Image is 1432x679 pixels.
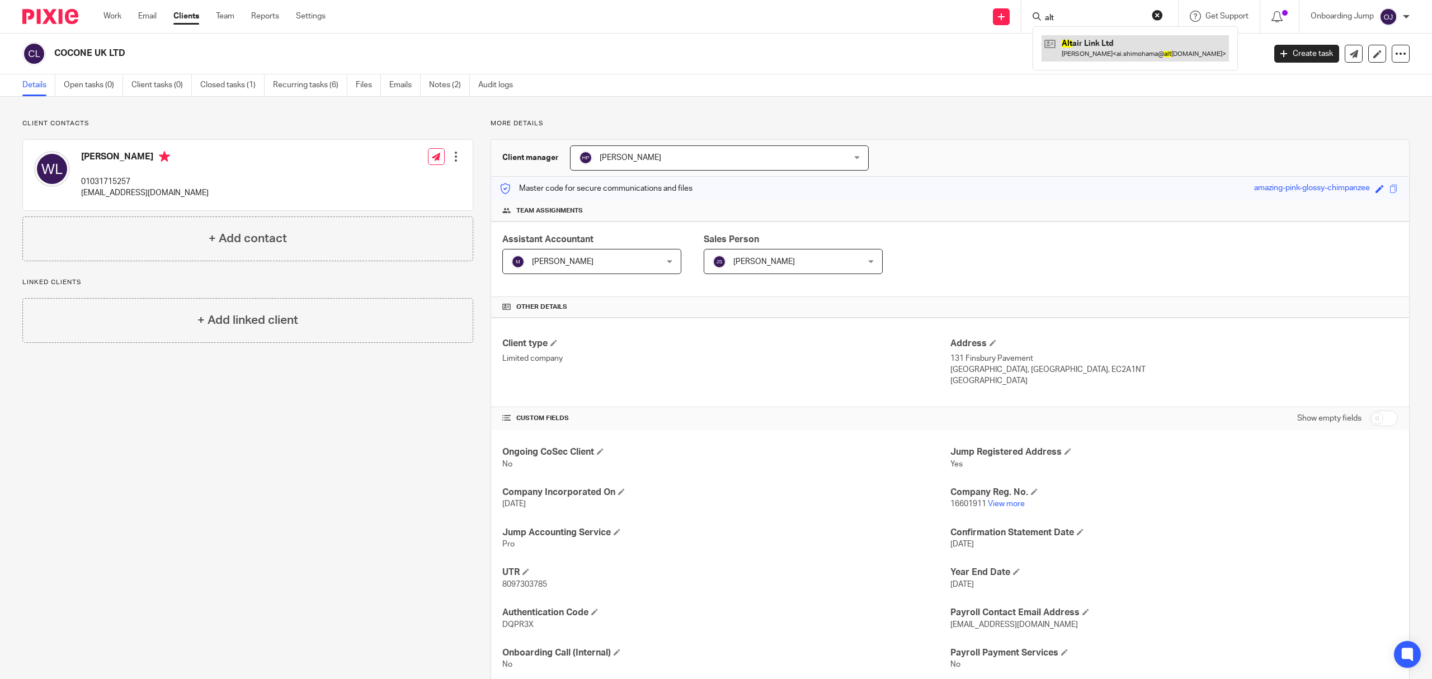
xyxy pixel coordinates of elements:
[1152,10,1163,21] button: Clear
[502,567,950,578] h4: UTR
[296,11,326,22] a: Settings
[950,487,1398,498] h4: Company Reg. No.
[429,74,470,96] a: Notes (2)
[950,567,1398,578] h4: Year End Date
[500,183,693,194] p: Master code for secure communications and files
[950,500,986,508] span: 16601911
[22,278,473,287] p: Linked clients
[197,312,298,329] h4: + Add linked client
[950,527,1398,539] h4: Confirmation Statement Date
[516,206,583,215] span: Team assignments
[502,152,559,163] h3: Client manager
[81,176,209,187] p: 01031715257
[713,255,726,268] img: svg%3E
[22,119,473,128] p: Client contacts
[950,375,1398,386] p: [GEOGRAPHIC_DATA]
[502,607,950,619] h4: Authentication Code
[502,621,534,629] span: DQPR3X
[502,460,512,468] span: No
[950,621,1078,629] span: [EMAIL_ADDRESS][DOMAIN_NAME]
[1274,45,1339,63] a: Create task
[22,42,46,65] img: svg%3E
[950,446,1398,458] h4: Jump Registered Address
[159,151,170,162] i: Primary
[64,74,123,96] a: Open tasks (0)
[1044,13,1144,23] input: Search
[532,258,593,266] span: [PERSON_NAME]
[209,230,287,247] h4: + Add contact
[1379,8,1397,26] img: svg%3E
[950,460,963,468] span: Yes
[138,11,157,22] a: Email
[200,74,265,96] a: Closed tasks (1)
[502,647,950,659] h4: Onboarding Call (Internal)
[1297,413,1362,424] label: Show empty fields
[579,151,592,164] img: svg%3E
[704,235,759,244] span: Sales Person
[950,353,1398,364] p: 131 Finsbury Pavement
[733,258,795,266] span: [PERSON_NAME]
[950,540,974,548] span: [DATE]
[34,151,70,187] img: svg%3E
[950,338,1398,350] h4: Address
[22,74,55,96] a: Details
[216,11,234,22] a: Team
[131,74,192,96] a: Client tasks (0)
[81,151,209,165] h4: [PERSON_NAME]
[173,11,199,22] a: Clients
[273,74,347,96] a: Recurring tasks (6)
[54,48,1017,59] h2: COCONE UK LTD
[950,364,1398,375] p: [GEOGRAPHIC_DATA], [GEOGRAPHIC_DATA], EC2A1NT
[502,500,526,508] span: [DATE]
[502,353,950,364] p: Limited company
[103,11,121,22] a: Work
[81,187,209,199] p: [EMAIL_ADDRESS][DOMAIN_NAME]
[950,581,974,588] span: [DATE]
[502,540,515,548] span: Pro
[502,661,512,668] span: No
[950,661,960,668] span: No
[1205,12,1249,20] span: Get Support
[502,414,950,423] h4: CUSTOM FIELDS
[356,74,381,96] a: Files
[22,9,78,24] img: Pixie
[511,255,525,268] img: svg%3E
[1254,182,1370,195] div: amazing-pink-glossy-chimpanzee
[502,235,593,244] span: Assistant Accountant
[1311,11,1374,22] p: Onboarding Jump
[389,74,421,96] a: Emails
[502,338,950,350] h4: Client type
[950,647,1398,659] h4: Payroll Payment Services
[502,487,950,498] h4: Company Incorporated On
[600,154,661,162] span: [PERSON_NAME]
[491,119,1410,128] p: More details
[502,527,950,539] h4: Jump Accounting Service
[502,446,950,458] h4: Ongoing CoSec Client
[988,500,1025,508] a: View more
[516,303,567,312] span: Other details
[502,581,547,588] span: 8097303785
[478,74,521,96] a: Audit logs
[251,11,279,22] a: Reports
[950,607,1398,619] h4: Payroll Contact Email Address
